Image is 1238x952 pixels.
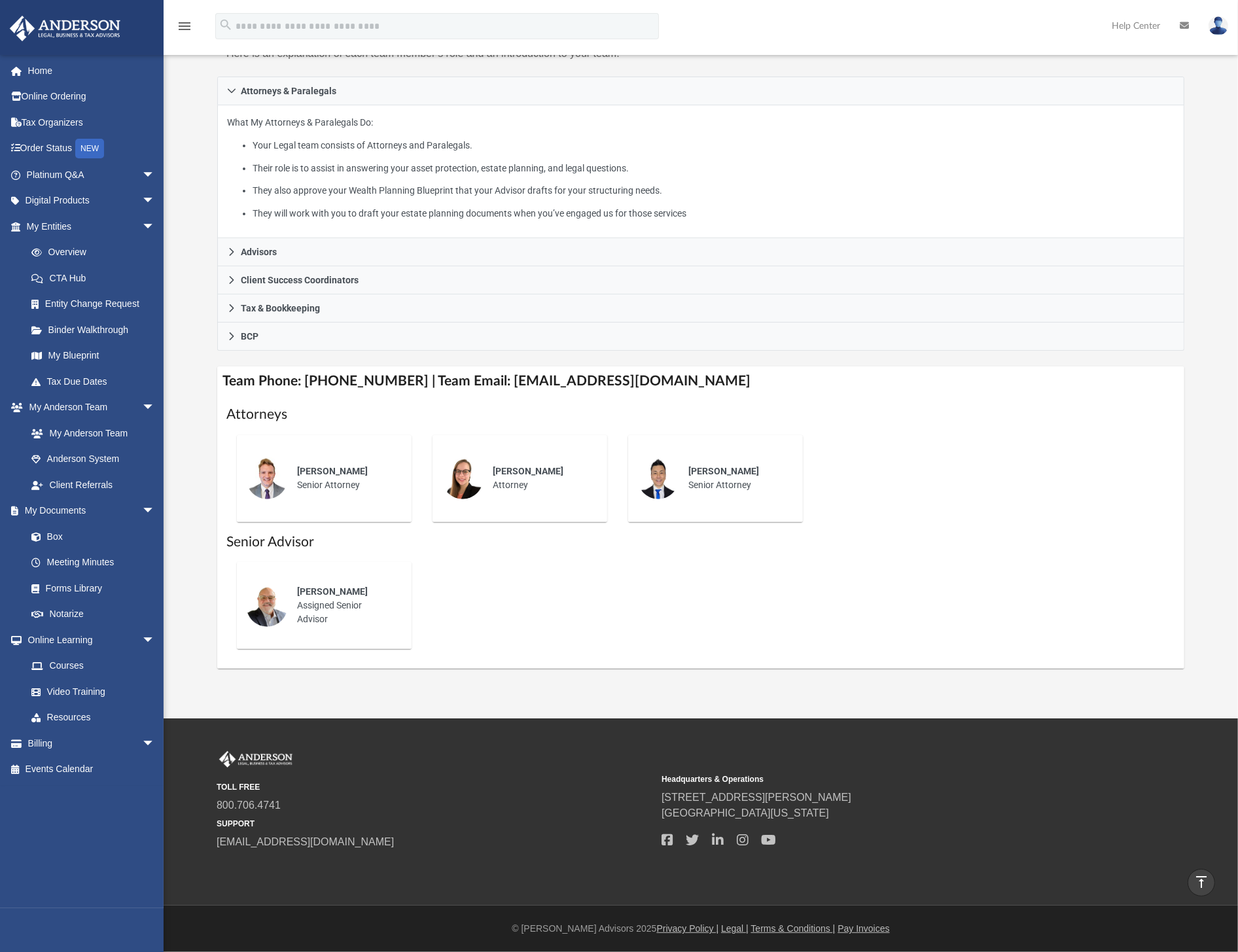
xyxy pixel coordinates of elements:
a: Events Calendar [9,756,175,783]
a: Order StatusNEW [9,135,175,162]
a: Tax Due Dates [18,368,175,395]
small: Headquarters & Operations [662,773,1097,785]
span: arrow_drop_down [142,213,168,240]
a: Binder Walkthrough [18,317,175,343]
p: What My Attorneys & Paralegals Do: [227,115,1175,221]
span: arrow_drop_down [142,162,168,188]
a: Home [9,58,175,84]
a: vertical_align_top [1188,869,1215,896]
a: Tax Organizers [9,109,175,135]
h1: Attorneys [226,405,1175,424]
a: Platinum Q&Aarrow_drop_down [9,162,175,188]
a: Pay Invoices [838,923,889,934]
a: Resources [18,705,168,731]
a: [GEOGRAPHIC_DATA][US_STATE] [662,807,829,819]
span: [PERSON_NAME] [688,466,759,476]
div: Attorney [484,455,598,501]
a: Notarize [18,601,168,627]
span: [PERSON_NAME] [297,586,368,597]
h4: Team Phone: [PHONE_NUMBER] | Team Email: [EMAIL_ADDRESS][DOMAIN_NAME] [217,366,1184,396]
a: Attorneys & Paralegals [217,77,1184,105]
i: vertical_align_top [1194,874,1209,890]
small: SUPPORT [217,818,652,830]
a: Billingarrow_drop_down [9,730,175,756]
img: Anderson Advisors Platinum Portal [217,751,295,768]
a: Overview [18,239,175,266]
a: Advisors [217,238,1184,266]
a: Terms & Conditions | [751,923,836,934]
a: menu [177,25,192,34]
h1: Senior Advisor [226,533,1175,552]
span: arrow_drop_down [142,188,168,215]
a: 800.706.4741 [217,800,281,811]
span: BCP [241,332,258,341]
a: Courses [18,653,168,679]
a: My Entitiesarrow_drop_down [9,213,175,239]
span: arrow_drop_down [142,627,168,654]
a: Legal | [721,923,749,934]
a: My Documentsarrow_drop_down [9,498,168,524]
a: [STREET_ADDRESS][PERSON_NAME] [662,792,851,803]
div: Attorneys & Paralegals [217,105,1184,238]
small: TOLL FREE [217,781,652,793]
img: User Pic [1209,16,1228,35]
img: thumbnail [246,585,288,627]
img: thumbnail [637,457,679,499]
a: Online Learningarrow_drop_down [9,627,168,653]
span: arrow_drop_down [142,395,168,421]
i: search [219,18,233,32]
a: Meeting Minutes [18,550,168,576]
div: © [PERSON_NAME] Advisors 2025 [164,922,1238,936]
li: Their role is to assist in answering your asset protection, estate planning, and legal questions. [253,160,1175,177]
i: menu [177,18,192,34]
a: My Anderson Teamarrow_drop_down [9,395,168,421]
a: Client Success Coordinators [217,266,1184,294]
a: Client Referrals [18,472,168,498]
div: Senior Attorney [679,455,794,501]
span: Client Success Coordinators [241,275,359,285]
span: arrow_drop_down [142,730,168,757]
a: Online Ordering [9,84,175,110]
a: Box [18,523,162,550]
div: Senior Attorney [288,455,402,501]
span: Attorneys & Paralegals [241,86,336,96]
div: Assigned Senior Advisor [288,576,402,635]
img: thumbnail [442,457,484,499]
div: NEW [75,139,104,158]
a: My Anderson Team [18,420,162,446]
a: BCP [217,323,1184,351]
span: Advisors [241,247,277,256]
a: Entity Change Request [18,291,175,317]
a: My Blueprint [18,343,168,369]
span: arrow_drop_down [142,498,168,525]
img: Anderson Advisors Platinum Portal [6,16,124,41]
a: Anderson System [18,446,168,472]
span: [PERSON_NAME] [493,466,563,476]
li: They also approve your Wealth Planning Blueprint that your Advisor drafts for your structuring ne... [253,183,1175,199]
a: Digital Productsarrow_drop_down [9,188,175,214]
a: Video Training [18,679,162,705]
img: thumbnail [246,457,288,499]
a: Privacy Policy | [657,923,719,934]
span: [PERSON_NAME] [297,466,368,476]
a: Forms Library [18,575,162,601]
a: Tax & Bookkeeping [217,294,1184,323]
a: [EMAIL_ADDRESS][DOMAIN_NAME] [217,836,394,847]
li: Your Legal team consists of Attorneys and Paralegals. [253,137,1175,154]
li: They will work with you to draft your estate planning documents when you’ve engaged us for those ... [253,205,1175,222]
a: CTA Hub [18,265,175,291]
span: Tax & Bookkeeping [241,304,320,313]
